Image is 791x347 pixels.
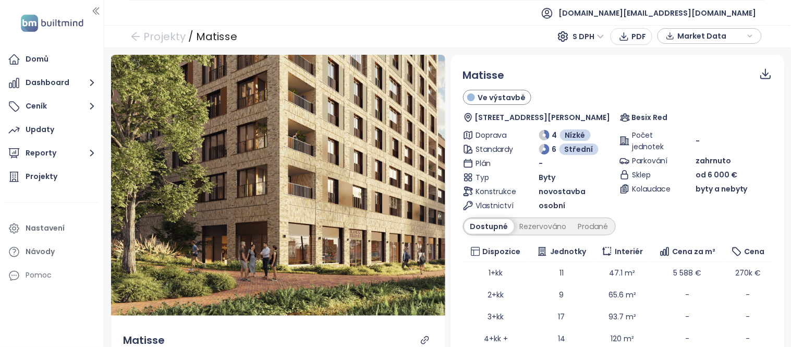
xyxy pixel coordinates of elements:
span: byty a nebyty [696,183,748,195]
a: Nastavení [5,218,99,239]
span: [DOMAIN_NAME][EMAIL_ADDRESS][DOMAIN_NAME] [559,1,757,26]
span: novostavba [539,186,586,197]
span: Byty [539,172,556,183]
span: Počet jednotek [632,129,671,152]
img: logo [18,13,87,34]
td: 1+kk [463,262,529,284]
span: 4 [552,129,557,141]
span: Typ [476,172,514,183]
button: Reporty [5,143,99,164]
a: Projekty [5,166,99,187]
span: Cena [745,246,765,257]
span: - [696,135,700,147]
span: Doprava [476,129,514,141]
div: Dostupné [465,219,514,234]
a: Návody [5,242,99,262]
span: S DPH [573,29,604,44]
span: Ve výstavbě [478,92,526,103]
a: Updaty [5,119,99,140]
span: Market Data [677,28,745,44]
span: Střední [565,143,593,155]
div: Pomoc [26,269,52,282]
span: od 6 000 € [696,169,737,181]
a: link [420,336,430,345]
span: Vlastnictví [476,200,514,211]
span: - [746,312,750,322]
td: 47.1 m² [594,262,651,284]
span: Parkování [632,155,671,166]
td: 11 [529,262,594,284]
div: Updaty [26,123,54,136]
div: Rezervováno [514,219,573,234]
div: Matisse [196,27,237,46]
span: Kolaudace [632,183,671,195]
button: Dashboard [5,73,99,93]
span: - [686,312,690,322]
span: Cena za m² [673,246,716,257]
span: zahrnuto [696,155,731,166]
span: Standardy [476,143,514,155]
span: PDF [632,31,647,42]
td: 9 [529,284,594,306]
div: Pomoc [5,265,99,286]
span: Jednotky [550,246,586,257]
td: 93.7 m² [594,306,651,328]
a: arrow-left Projekty [130,27,186,46]
span: Konstrukce [476,186,514,197]
span: - [539,158,543,169]
span: - [686,290,690,300]
td: 65.6 m² [594,284,651,306]
span: Plán [476,158,514,169]
span: 6 [552,143,557,155]
div: Nastavení [26,222,65,235]
td: 2+kk [463,284,529,306]
div: Prodané [573,219,614,234]
span: Matisse [463,68,505,82]
div: Domů [26,53,48,66]
span: - [746,333,750,344]
span: 270k € [735,268,761,278]
a: Domů [5,49,99,70]
span: Interiér [615,246,643,257]
span: arrow-left [130,31,141,42]
span: - [686,333,690,344]
td: 3+kk [463,306,529,328]
span: Dispozice [483,246,521,257]
div: Návody [26,245,55,258]
span: Nízké [565,129,586,141]
span: [STREET_ADDRESS][PERSON_NAME] [474,112,610,123]
div: button [663,28,756,44]
span: 5 588 € [674,268,702,278]
span: osobní [539,200,566,211]
span: Sklep [632,169,671,181]
button: PDF [611,28,652,45]
span: Besix Red [632,112,668,123]
button: Ceník [5,96,99,117]
div: / [188,27,193,46]
span: - [746,290,750,300]
td: 17 [529,306,594,328]
div: Projekty [26,170,57,183]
